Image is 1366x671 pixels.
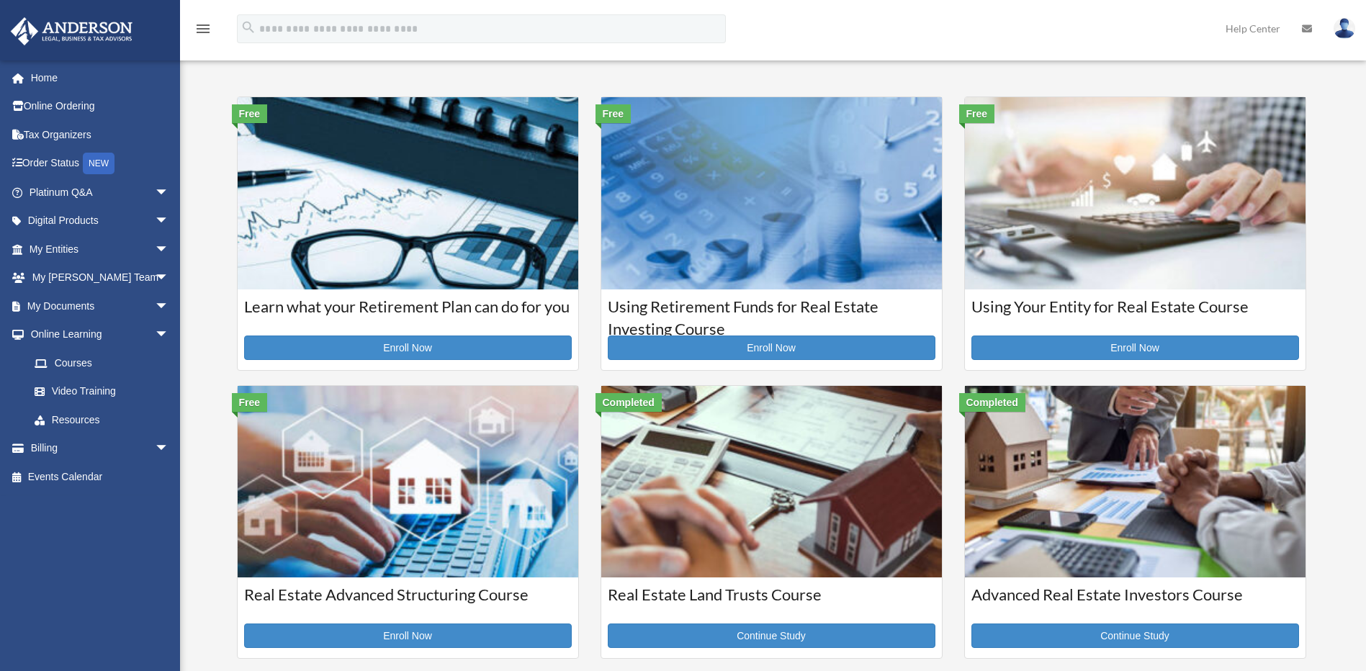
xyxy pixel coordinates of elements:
div: Free [232,104,268,123]
span: arrow_drop_down [155,292,184,321]
div: Completed [596,393,662,412]
span: arrow_drop_down [155,207,184,236]
a: Continue Study [971,623,1299,648]
span: arrow_drop_down [155,264,184,293]
span: arrow_drop_down [155,178,184,207]
a: Home [10,63,191,92]
a: Video Training [20,377,191,406]
h3: Using Retirement Funds for Real Estate Investing Course [608,296,935,332]
a: My [PERSON_NAME] Teamarrow_drop_down [10,264,191,292]
div: Free [959,104,995,123]
a: Digital Productsarrow_drop_down [10,207,191,235]
a: Events Calendar [10,462,191,491]
h3: Using Your Entity for Real Estate Course [971,296,1299,332]
a: Online Learningarrow_drop_down [10,320,191,349]
span: arrow_drop_down [155,434,184,464]
a: Courses [20,348,184,377]
h3: Real Estate Land Trusts Course [608,584,935,620]
div: Free [232,393,268,412]
a: Enroll Now [971,335,1299,360]
h3: Learn what your Retirement Plan can do for you [244,296,572,332]
a: Enroll Now [244,335,572,360]
a: Enroll Now [608,335,935,360]
a: My Documentsarrow_drop_down [10,292,191,320]
i: search [241,19,256,35]
a: My Entitiesarrow_drop_down [10,235,191,264]
a: Tax Organizers [10,120,191,149]
a: Enroll Now [244,623,572,648]
a: menu [194,25,212,37]
div: NEW [83,153,114,174]
a: Order StatusNEW [10,149,191,179]
a: Continue Study [608,623,935,648]
img: User Pic [1334,18,1355,39]
i: menu [194,20,212,37]
h3: Real Estate Advanced Structuring Course [244,584,572,620]
a: Billingarrow_drop_down [10,434,191,463]
div: Free [596,104,632,123]
a: Resources [20,405,191,434]
img: Anderson Advisors Platinum Portal [6,17,137,45]
a: Platinum Q&Aarrow_drop_down [10,178,191,207]
h3: Advanced Real Estate Investors Course [971,584,1299,620]
a: Online Ordering [10,92,191,121]
span: arrow_drop_down [155,320,184,350]
span: arrow_drop_down [155,235,184,264]
div: Completed [959,393,1025,412]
